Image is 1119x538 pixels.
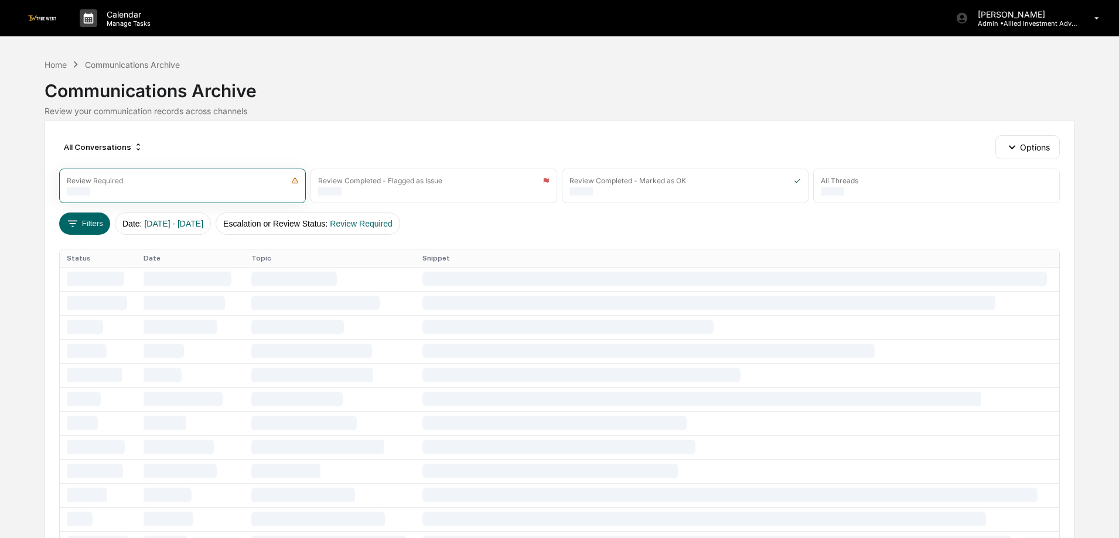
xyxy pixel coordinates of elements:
div: Communications Archive [85,60,180,70]
div: Review Required [67,176,123,185]
th: Snippet [415,249,1059,267]
span: Review Required [330,219,393,228]
div: Communications Archive [45,71,1074,101]
img: icon [794,177,801,184]
div: Review your communication records across channels [45,106,1074,116]
div: Review Completed - Flagged as Issue [318,176,442,185]
img: icon [543,177,550,184]
img: logo [28,15,56,20]
button: Escalation or Review Status:Review Required [216,213,400,235]
th: Status [60,249,136,267]
p: Calendar [97,9,156,19]
div: Review Completed - Marked as OK [569,176,686,185]
span: [DATE] - [DATE] [144,219,203,228]
button: Options [995,135,1059,159]
p: Admin • Allied Investment Advisors [968,19,1077,28]
p: Manage Tasks [97,19,156,28]
div: All Threads [821,176,858,185]
th: Date [137,249,244,267]
button: Filters [59,213,110,235]
p: [PERSON_NAME] [968,9,1077,19]
th: Topic [244,249,415,267]
div: All Conversations [59,138,148,156]
div: Home [45,60,67,70]
img: icon [291,177,299,184]
button: Date:[DATE] - [DATE] [115,213,211,235]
